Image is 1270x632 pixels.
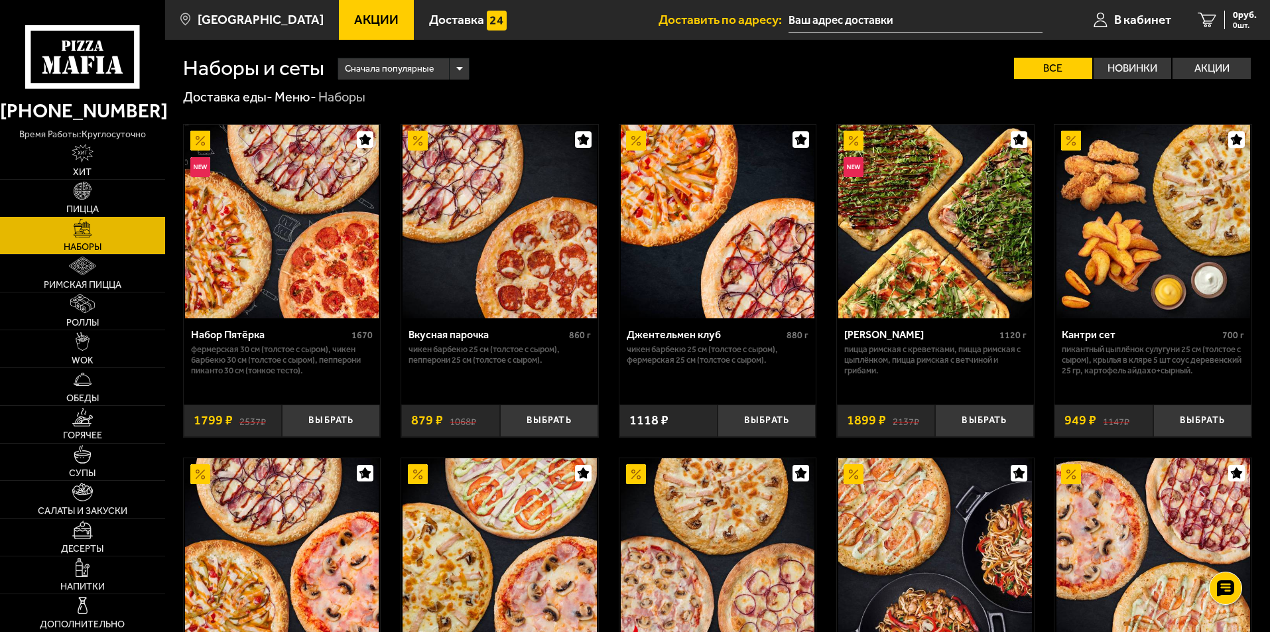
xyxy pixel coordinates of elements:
img: Мама Миа [838,125,1032,318]
input: Ваш адрес доставки [789,8,1043,32]
a: АкционныйНовинкаМама Миа [837,125,1034,318]
span: 700 г [1222,330,1244,341]
button: Выбрать [935,405,1033,437]
div: [PERSON_NAME] [844,328,996,341]
span: Дополнительно [40,620,125,629]
span: Десерты [61,544,103,554]
img: Акционный [408,464,428,484]
img: Акционный [626,131,646,151]
img: Вкусная парочка [403,125,596,318]
span: Наборы [64,243,101,252]
s: 2137 ₽ [893,414,919,427]
img: Акционный [1061,131,1081,151]
img: Новинка [844,157,863,177]
div: Набор Пятёрка [191,328,349,341]
span: 1799 ₽ [194,414,233,427]
span: WOK [72,356,94,365]
span: Горячее [63,431,102,440]
img: Новинка [190,157,210,177]
div: Кантри сет [1062,328,1219,341]
img: Кантри сет [1056,125,1250,318]
a: АкционныйНовинкаНабор Пятёрка [184,125,381,318]
span: [GEOGRAPHIC_DATA] [198,13,324,26]
button: Выбрать [500,405,598,437]
span: Роллы [66,318,99,328]
span: 949 ₽ [1064,414,1096,427]
span: Хит [73,168,92,177]
s: 2537 ₽ [239,414,266,427]
a: АкционныйДжентельмен клуб [619,125,816,318]
img: Акционный [408,131,428,151]
span: 0 руб. [1233,11,1257,20]
img: Акционный [844,131,863,151]
span: 1899 ₽ [847,414,886,427]
span: 1670 [351,330,373,341]
span: Римская пицца [44,281,121,290]
span: Салаты и закуски [38,507,127,516]
a: АкционныйВкусная парочка [401,125,598,318]
span: Пицца [66,205,99,214]
p: Пикантный цыплёнок сулугуни 25 см (толстое с сыром), крылья в кляре 5 шт соус деревенский 25 гр, ... [1062,344,1244,376]
span: Супы [69,469,95,478]
label: Новинки [1094,58,1172,79]
img: Набор Пятёрка [185,125,379,318]
span: 0 шт. [1233,21,1257,29]
img: Акционный [626,464,646,484]
div: Джентельмен клуб [627,328,784,341]
label: Акции [1173,58,1251,79]
img: Акционный [190,131,210,151]
img: Акционный [1061,464,1081,484]
span: Сначала популярные [345,56,434,82]
img: 15daf4d41897b9f0e9f617042186c801.svg [487,11,507,31]
label: Все [1014,58,1092,79]
a: Меню- [275,89,316,105]
button: Выбрать [718,405,816,437]
p: Пицца Римская с креветками, Пицца Римская с цыплёнком, Пицца Римская с ветчиной и грибами. [844,344,1027,376]
h1: Наборы и сеты [183,58,324,79]
s: 1147 ₽ [1103,414,1129,427]
a: АкционныйКантри сет [1054,125,1251,318]
img: Джентельмен клуб [621,125,814,318]
p: Чикен Барбекю 25 см (толстое с сыром), Фермерская 25 см (толстое с сыром). [627,344,809,365]
span: 879 ₽ [411,414,443,427]
p: Фермерская 30 см (толстое с сыром), Чикен Барбекю 30 см (толстое с сыром), Пепперони Пиканто 30 с... [191,344,373,376]
a: Доставка еды- [183,89,273,105]
span: 1120 г [999,330,1027,341]
div: Наборы [318,89,365,106]
span: 860 г [569,330,591,341]
span: Доставить по адресу: [659,13,789,26]
span: Акции [354,13,399,26]
button: Выбрать [282,405,380,437]
button: Выбрать [1153,405,1251,437]
span: Напитки [60,582,105,592]
img: Акционный [844,464,863,484]
div: Вкусная парочка [409,328,566,341]
span: 880 г [787,330,808,341]
span: Доставка [429,13,484,26]
span: В кабинет [1114,13,1171,26]
span: Обеды [66,394,99,403]
s: 1068 ₽ [450,414,476,427]
p: Чикен Барбекю 25 см (толстое с сыром), Пепперони 25 см (толстое с сыром). [409,344,591,365]
img: Акционный [190,464,210,484]
span: 1118 ₽ [629,414,668,427]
